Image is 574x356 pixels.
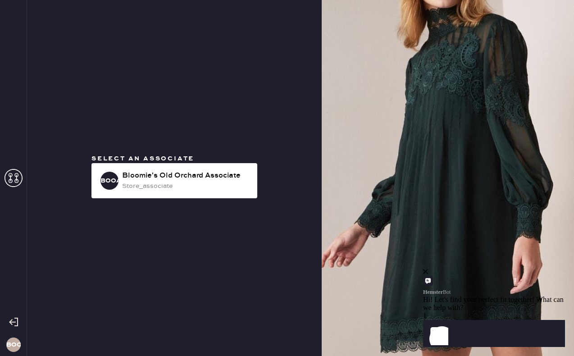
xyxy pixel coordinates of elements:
h3: BOO [6,342,21,348]
span: Select an associate [91,155,194,163]
h3: BOOA [100,178,118,184]
iframe: Front Chat [423,234,572,354]
div: Bloomie's Old Orchard Associate [122,170,250,181]
div: store_associate [122,181,250,191]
